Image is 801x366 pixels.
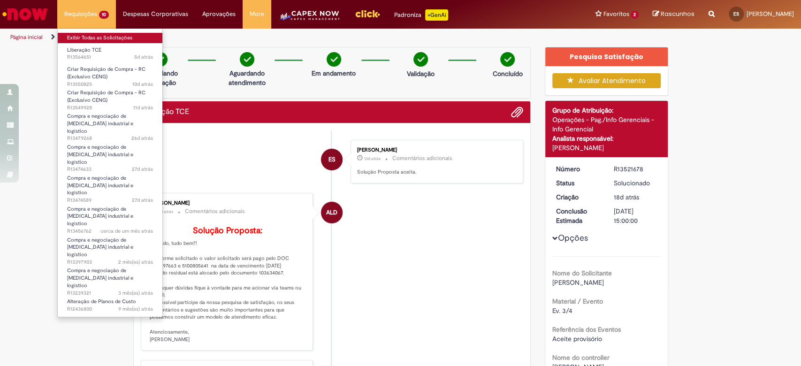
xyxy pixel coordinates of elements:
[67,267,133,289] span: Compra e negociação de [MEDICAL_DATA] industrial e logístico
[118,259,153,266] span: 2 mês(es) atrás
[67,113,133,134] span: Compra e negociação de [MEDICAL_DATA] industrial e logístico
[394,9,448,21] div: Padroniza
[58,33,162,43] a: Exibir Todas as Solicitações
[7,29,527,46] ul: Trilhas de página
[118,290,153,297] time: 03/07/2025 14:29:54
[185,207,245,215] small: Comentários adicionais
[67,259,153,266] span: R13397903
[549,164,607,174] dt: Número
[250,9,264,19] span: More
[413,52,428,67] img: check-circle-green.png
[132,197,153,204] time: 02/09/2025 20:31:04
[58,88,162,108] a: Aberto R13549928 : Criar Requisição de Compra - RC (Exclusivo CENG)
[132,166,153,173] span: 27d atrás
[131,135,153,142] span: 26d atrás
[67,53,153,61] span: R13564651
[552,143,661,152] div: [PERSON_NAME]
[134,53,153,61] span: 5d atrás
[321,202,343,223] div: Andressa Luiza Da Silva
[500,52,515,67] img: check-circle-green.png
[552,297,603,305] b: Material / Evento
[549,206,607,225] dt: Conclusão Estimada
[64,9,97,19] span: Requisições
[552,278,604,287] span: [PERSON_NAME]
[134,53,153,61] time: 24/09/2025 18:15:22
[631,11,639,19] span: 2
[614,164,657,174] div: R13521678
[603,9,629,19] span: Favoritos
[132,81,153,88] time: 19/09/2025 14:00:08
[67,228,153,235] span: R13456762
[67,66,145,80] span: Criar Requisição de Compra - RC (Exclusivo CENG)
[511,106,523,118] button: Adicionar anexos
[67,144,133,165] span: Compra e negociação de [MEDICAL_DATA] industrial e logístico
[118,259,153,266] time: 11/08/2025 15:32:34
[328,148,336,171] span: ES
[58,297,162,314] a: Aberto R12436800 : Alteração de Planos de Custo
[67,206,133,227] span: Compra e negociação de [MEDICAL_DATA] industrial e logístico
[67,135,153,142] span: R13479268
[614,193,639,201] span: 18d atrás
[614,206,657,225] div: [DATE] 15:00:00
[733,11,739,17] span: ES
[132,197,153,204] span: 27d atrás
[150,200,306,206] div: [PERSON_NAME]
[118,290,153,297] span: 3 mês(es) atrás
[552,325,621,334] b: Referência dos Eventos
[364,156,381,161] span: 13d atrás
[614,193,639,201] time: 11/09/2025 12:00:19
[202,9,236,19] span: Aprovações
[355,7,380,21] img: click_logo_yellow_360x200.png
[132,81,153,88] span: 10d atrás
[58,204,162,224] a: Aberto R13456762 : Compra e negociação de Capex industrial e logístico
[67,305,153,313] span: R12436800
[118,305,153,313] time: 19/12/2024 19:14:43
[132,166,153,173] time: 02/09/2025 21:59:35
[67,104,153,112] span: R13549928
[67,298,136,305] span: Alteração de Planos de Custo
[141,108,189,116] h2: Liberação TCE Histórico de tíquete
[67,89,145,104] span: Criar Requisição de Compra - RC (Exclusivo CENG)
[67,290,153,297] span: R13239321
[545,47,668,66] div: Pesquisa Satisfação
[58,64,162,84] a: Aberto R13550825 : Criar Requisição de Compra - RC (Exclusivo CENG)
[150,226,306,343] p: Prezado, tudo bem?! Conforme solicitado o valor solicitado será pago pelo DOC 5100797663 e 510080...
[357,168,513,176] p: Solução Proposta aceita.
[100,228,153,235] span: cerca de um mês atrás
[614,192,657,202] div: 11/09/2025 12:00:19
[552,353,610,362] b: Nome do controller
[549,192,607,202] dt: Criação
[57,28,163,317] ul: Requisições
[58,111,162,131] a: Aberto R13479268 : Compra e negociação de Capex industrial e logístico
[224,69,270,87] p: Aguardando atendimento
[552,335,602,343] span: Aceite provisório
[614,178,657,188] div: Solucionado
[326,201,337,224] span: ALD
[552,73,661,88] button: Avaliar Atendimento
[193,225,262,236] b: Solução Proposta:
[67,166,153,173] span: R13474633
[10,33,43,41] a: Página inicial
[653,10,694,19] a: Rascunhos
[327,52,341,67] img: check-circle-green.png
[392,154,452,162] small: Comentários adicionais
[67,197,153,204] span: R13474589
[278,9,341,28] img: CapexLogo5.png
[131,135,153,142] time: 04/09/2025 08:17:02
[364,156,381,161] time: 16/09/2025 17:12:34
[58,142,162,162] a: Aberto R13474633 : Compra e negociação de Capex industrial e logístico
[357,147,513,153] div: [PERSON_NAME]
[58,235,162,255] a: Aberto R13397903 : Compra e negociação de Capex industrial e logístico
[58,45,162,62] a: Aberto R13564651 : Liberação TCE
[552,306,572,315] span: Ev. 3/4
[67,46,101,53] span: Liberação TCE
[123,9,188,19] span: Despesas Corporativas
[661,9,694,18] span: Rascunhos
[425,9,448,21] p: +GenAi
[552,106,661,115] div: Grupo de Atribuição:
[492,69,522,78] p: Concluído
[67,236,133,258] span: Compra e negociação de [MEDICAL_DATA] industrial e logístico
[157,209,173,214] time: 16/09/2025 15:41:39
[133,104,153,111] span: 11d atrás
[552,134,661,143] div: Analista responsável:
